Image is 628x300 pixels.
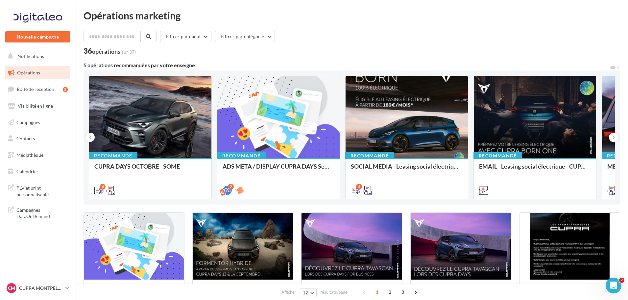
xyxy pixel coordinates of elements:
[160,31,211,42] button: Filtrer par canal
[606,278,621,293] iframe: Intercom live chat
[94,163,206,176] div: CUPRA DAYS OCTOBRE - SOME
[18,103,53,109] span: Visibilité en ligne
[320,289,348,295] span: résultats/page
[16,152,43,158] span: Médiathèque
[8,285,15,291] span: CM
[92,48,136,54] div: opérations
[215,31,275,42] button: Filtrer par catégorie
[16,136,35,141] span: Contacts
[16,119,40,125] span: Campagnes
[84,47,136,55] div: 36
[17,70,40,75] span: Opérations
[17,53,44,59] span: Notifications
[281,289,296,295] span: Afficher
[356,184,362,190] div: 4
[16,169,38,174] span: Calendrier
[303,290,308,295] span: 12
[4,181,72,200] a: PLV et print personnalisable
[385,287,395,297] span: 2
[223,163,334,176] div: ADS META / DISPLAY CUPRA DAYS Septembre 2025
[619,278,624,283] span: 2
[120,49,136,55] span: (sur 37)
[4,203,72,222] a: Campagnes DataOnDemand
[63,87,68,92] div: 5
[19,285,63,291] p: CUPRA MONTPELLIER
[345,152,394,159] div: Recommandé
[4,148,72,162] a: Médiathèque
[4,116,72,129] a: Campagnes
[16,183,68,198] span: PLV et print personnalisable
[372,287,382,297] span: 1
[4,165,72,178] a: Calendrier
[473,152,522,159] div: Recommandé
[300,288,317,297] button: 12
[4,99,72,113] a: Visibilité en ligne
[84,11,620,20] div: Opérations marketing
[4,132,72,146] a: Contacts
[228,184,234,190] div: 2
[217,152,266,159] div: Recommandé
[5,31,70,42] button: Nouvelle campagne
[4,66,72,80] a: Opérations
[100,184,106,190] div: 4
[5,282,70,294] a: CM CUPRA MONTPELLIER
[16,205,68,220] span: Campagnes DataOnDemand
[89,152,137,159] div: Recommandé
[479,163,591,176] div: EMAIL - Leasing social électrique - CUPRA Born One
[84,63,610,68] div: 5 opérations recommandées par votre enseigne
[17,86,54,92] span: Boîte de réception
[4,49,69,63] button: Notifications
[351,163,463,176] div: SOCIAL MEDIA - Leasing social électrique - CUPRA Born
[4,82,72,96] a: Boîte de réception5
[398,287,408,297] span: 3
